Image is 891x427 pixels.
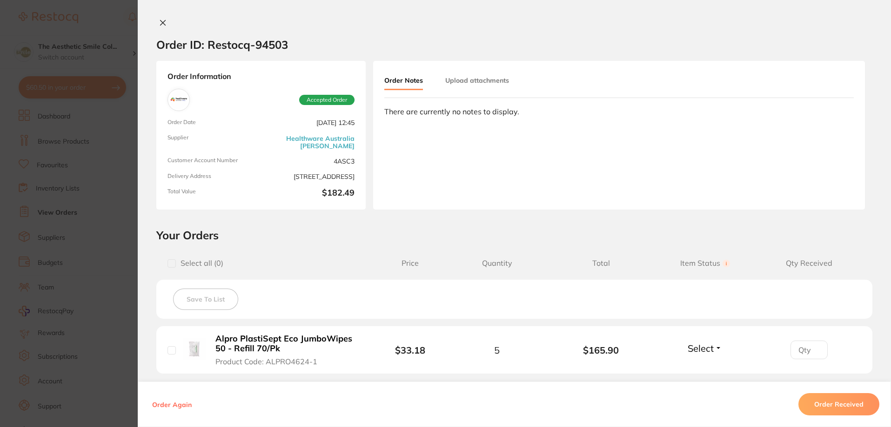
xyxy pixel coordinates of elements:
[265,157,355,165] span: 4ASC3
[156,228,872,242] h2: Your Orders
[170,91,188,109] img: Healthware Australia Ridley
[375,259,445,268] span: Price
[167,72,355,81] strong: Order Information
[183,338,206,361] img: Alpro PlastiSept Eco JumboWipes 50 - Refill 70/Pk
[798,393,879,415] button: Order Received
[215,334,359,353] b: Alpro PlastiSept Eco JumboWipes 50 - Refill 70/Pk
[757,259,861,268] span: Qty Received
[384,72,423,90] button: Order Notes
[149,400,194,408] button: Order Again
[445,72,509,89] button: Upload attachments
[167,188,257,198] span: Total Value
[653,259,757,268] span: Item Status
[685,342,725,354] button: Select
[265,188,355,198] b: $182.49
[265,119,355,127] span: [DATE] 12:45
[215,357,317,366] span: Product Code: ALPRO4624-1
[395,344,425,356] b: $33.18
[549,259,653,268] span: Total
[167,173,257,181] span: Delivery Address
[549,345,653,355] b: $165.90
[384,107,854,116] div: There are currently no notes to display.
[791,341,828,359] input: Qty
[167,134,257,150] span: Supplier
[265,173,355,181] span: [STREET_ADDRESS]
[445,259,549,268] span: Quantity
[688,342,714,354] span: Select
[156,38,288,52] h2: Order ID: Restocq- 94503
[173,289,238,310] button: Save To List
[176,259,223,268] span: Select all ( 0 )
[265,135,355,150] a: Healthware Australia [PERSON_NAME]
[494,345,500,355] span: 5
[167,119,257,127] span: Order Date
[213,334,362,366] button: Alpro PlastiSept Eco JumboWipes 50 - Refill 70/Pk Product Code: ALPRO4624-1
[299,95,355,105] span: Accepted Order
[167,157,257,165] span: Customer Account Number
